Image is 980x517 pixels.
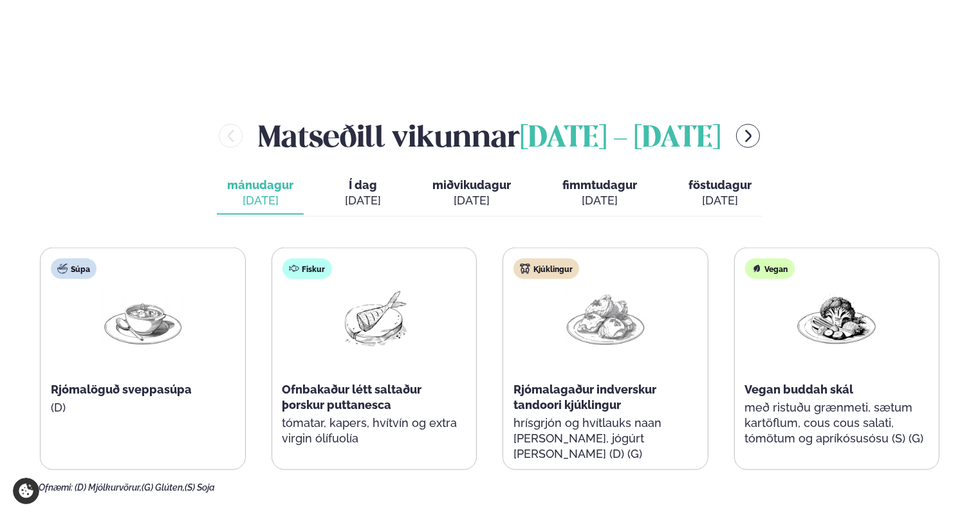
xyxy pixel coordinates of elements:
span: Vegan buddah skál [745,383,854,396]
div: [DATE] [562,193,637,208]
span: [DATE] - [DATE] [520,125,721,153]
div: Vegan [745,258,795,279]
span: (D) Mjólkurvörur, [75,482,142,493]
span: fimmtudagur [562,178,637,192]
p: með ristuðu grænmeti, sætum kartöflum, cous cous salati, tómötum og apríkósusósu (S) (G) [745,400,929,446]
div: Kjúklingur [513,258,579,279]
p: tómatar, kapers, hvítvín og extra virgin ólífuolía [282,415,467,446]
img: Vegan.svg [752,264,762,274]
span: Rjómalöguð sveppasúpa [51,383,192,396]
span: Rjómalagaður indverskur tandoori kjúklingur [513,383,656,412]
span: (G) Glúten, [142,482,185,493]
span: miðvikudagur [432,178,511,192]
button: menu-btn-right [736,124,760,148]
p: hrísgrjón og hvítlauks naan [PERSON_NAME], jógúrt [PERSON_NAME] (D) (G) [513,415,698,462]
a: Cookie settings [13,478,39,504]
span: (S) Soja [185,482,215,493]
span: mánudagur [227,178,293,192]
img: Fish.png [333,289,415,349]
span: föstudagur [689,178,752,192]
div: Súpa [51,258,97,279]
p: (D) [51,400,235,415]
button: fimmtudagur [DATE] [552,172,647,215]
div: [DATE] [689,193,752,208]
div: [DATE] [345,193,381,208]
img: Soup.png [102,289,184,349]
div: Fiskur [282,258,332,279]
div: [DATE] [432,193,511,208]
span: Ofnbakaður létt saltaður þorskur puttanesca [282,383,422,412]
img: Vegan.png [795,289,878,349]
img: chicken.svg [520,264,530,274]
button: Í dag [DATE] [335,172,391,215]
img: Chicken-thighs.png [564,289,647,349]
button: miðvikudagur [DATE] [422,172,521,215]
img: soup.svg [57,264,68,274]
h2: Matseðill vikunnar [258,115,721,157]
span: Ofnæmi: [39,482,73,493]
button: menu-btn-left [219,124,243,148]
button: föstudagur [DATE] [678,172,762,215]
div: [DATE] [227,193,293,208]
img: fish.svg [289,264,299,274]
span: Í dag [345,177,381,193]
button: mánudagur [DATE] [217,172,304,215]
